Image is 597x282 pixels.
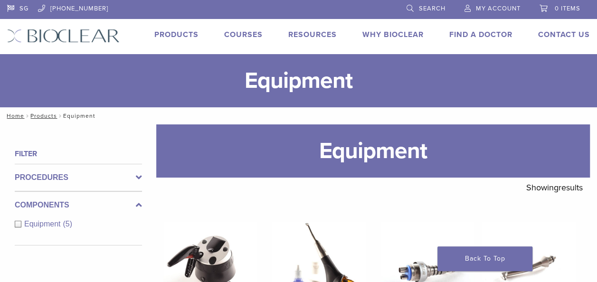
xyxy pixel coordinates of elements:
span: / [24,113,30,118]
span: / [57,113,63,118]
span: Search [419,5,445,12]
a: Courses [224,30,263,39]
img: Bioclear [7,29,120,43]
h4: Filter [15,148,142,160]
a: Products [154,30,199,39]
span: My Account [476,5,521,12]
span: Equipment [24,220,63,228]
a: Products [30,113,57,119]
a: Resources [288,30,337,39]
p: Showing results [526,178,583,197]
a: Find A Doctor [449,30,512,39]
h1: Equipment [156,124,590,178]
a: Why Bioclear [362,30,424,39]
a: Home [4,113,24,119]
label: Components [15,199,142,211]
a: Back To Top [437,246,532,271]
a: Contact Us [538,30,590,39]
label: Procedures [15,172,142,183]
span: 0 items [555,5,580,12]
span: (5) [63,220,73,228]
